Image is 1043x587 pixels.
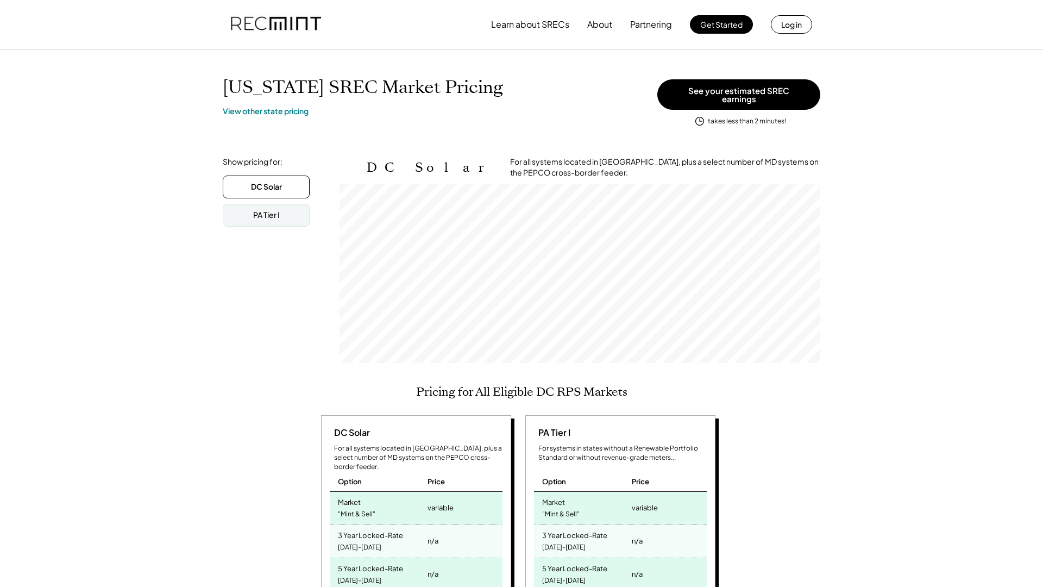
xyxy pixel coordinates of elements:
div: PA Tier I [534,427,570,439]
div: PA Tier I [253,210,280,221]
div: n/a [428,533,438,548]
div: Price [428,477,445,486]
h2: DC Solar [367,160,494,176]
div: n/a [632,566,643,582]
img: recmint-logotype%403x.png [231,6,321,43]
div: "Mint & Sell" [542,507,580,522]
button: Log in [771,15,812,34]
button: Learn about SRECs [491,14,569,35]
div: DC Solar [251,182,282,192]
div: 3 Year Locked-Rate [542,528,607,540]
div: 5 Year Locked-Rate [542,561,607,573]
div: 5 Year Locked-Rate [338,561,403,573]
div: Market [338,495,361,507]
div: Option [338,477,362,486]
div: Show pricing for: [223,157,282,167]
div: For systems in states without a Renewable Portfolio Standard or without revenue-grade meters... [538,444,707,463]
button: See your estimated SREC earnings [657,79,820,110]
button: Partnering [630,14,672,35]
div: DC Solar [330,427,370,439]
div: variable [632,500,658,515]
div: variable [428,500,454,515]
div: [DATE]-[DATE] [338,540,381,555]
div: takes less than 2 minutes! [708,117,786,126]
div: n/a [632,533,643,548]
button: Get Started [690,15,753,34]
a: View other state pricing [223,106,309,117]
div: "Mint & Sell" [338,507,375,522]
div: [DATE]-[DATE] [542,540,586,555]
button: About [587,14,612,35]
div: For all systems located in [GEOGRAPHIC_DATA], plus a select number of MD systems on the PEPCO cro... [510,157,820,178]
div: For all systems located in [GEOGRAPHIC_DATA], plus a select number of MD systems on the PEPCO cro... [334,444,502,471]
div: Market [542,495,565,507]
div: Price [632,477,649,486]
div: Option [542,477,566,486]
h1: [US_STATE] SREC Market Pricing [223,77,503,98]
div: n/a [428,566,438,582]
div: 3 Year Locked-Rate [338,528,403,540]
h2: Pricing for All Eligible DC RPS Markets [416,385,627,399]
